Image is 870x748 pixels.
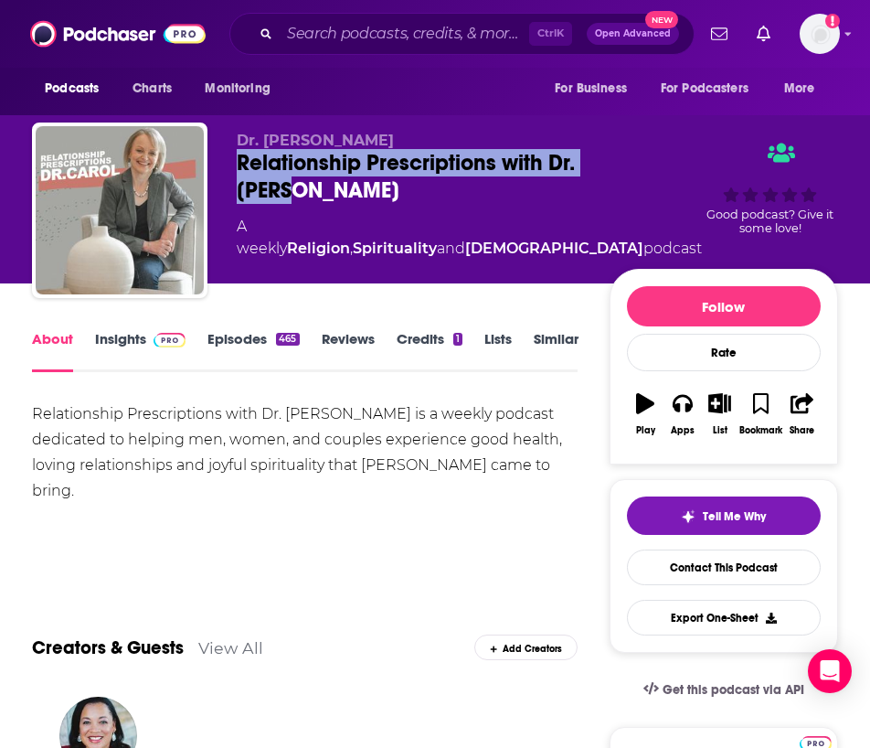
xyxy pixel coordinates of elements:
[627,600,821,636] button: Export One-Sheet
[484,330,512,372] a: Lists
[649,71,775,106] button: open menu
[397,330,462,372] a: Credits1
[198,638,263,657] a: View All
[237,132,394,149] span: Dr. [PERSON_NAME]
[322,330,375,372] a: Reviews
[800,14,840,54] button: Show profile menu
[629,668,819,712] a: Get this podcast via API
[276,333,299,346] div: 465
[702,132,838,245] div: Good podcast? Give it some love!
[713,425,727,436] div: List
[701,381,738,447] button: List
[627,550,821,585] a: Contact This Podcast
[800,14,840,54] img: User Profile
[437,240,465,257] span: and
[121,71,183,106] a: Charts
[205,76,270,102] span: Monitoring
[661,76,748,102] span: For Podcasters
[474,635,577,660] div: Add Creators
[353,240,437,257] a: Spirituality
[800,14,840,54] span: Logged in as Lydia_Gustafson
[645,11,678,28] span: New
[32,401,577,504] div: Relationship Prescriptions with Dr. [PERSON_NAME] is a weekly podcast dedicated to helping men, w...
[465,240,643,257] a: [DEMOGRAPHIC_DATA]
[529,22,572,46] span: Ctrl K
[95,330,186,372] a: InsightsPodchaser Pro
[783,381,821,447] button: Share
[237,216,702,260] div: A weekly podcast
[287,240,350,257] a: Religion
[738,381,783,447] button: Bookmark
[207,330,299,372] a: Episodes465
[808,649,852,693] div: Open Intercom Messenger
[229,13,695,55] div: Search podcasts, credits, & more...
[350,240,353,257] span: ,
[627,497,821,535] button: tell me why sparkleTell Me Why
[45,76,99,102] span: Podcasts
[280,19,529,48] input: Search podcasts, credits, & more...
[703,509,766,524] span: Tell Me Why
[825,14,840,28] svg: Add a profile image
[671,425,695,436] div: Apps
[133,76,172,102] span: Charts
[771,71,838,106] button: open menu
[704,18,735,49] a: Show notifications dropdown
[453,333,462,346] div: 1
[663,682,804,698] span: Get this podcast via API
[587,23,679,45] button: Open AdvancedNew
[627,334,821,371] div: Rate
[542,71,650,106] button: open menu
[32,330,73,372] a: About
[627,286,821,326] button: Follow
[154,333,186,347] img: Podchaser Pro
[30,16,206,51] img: Podchaser - Follow, Share and Rate Podcasts
[595,29,671,38] span: Open Advanced
[706,208,833,235] span: Good podcast? Give it some love!
[32,636,184,659] a: Creators & Guests
[534,330,578,372] a: Similar
[555,76,627,102] span: For Business
[739,425,782,436] div: Bookmark
[681,509,695,524] img: tell me why sparkle
[636,425,655,436] div: Play
[784,76,815,102] span: More
[790,425,814,436] div: Share
[627,381,664,447] button: Play
[192,71,293,106] button: open menu
[664,381,702,447] button: Apps
[36,126,204,294] img: Relationship Prescriptions with Dr. Carol
[749,18,778,49] a: Show notifications dropdown
[32,71,122,106] button: open menu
